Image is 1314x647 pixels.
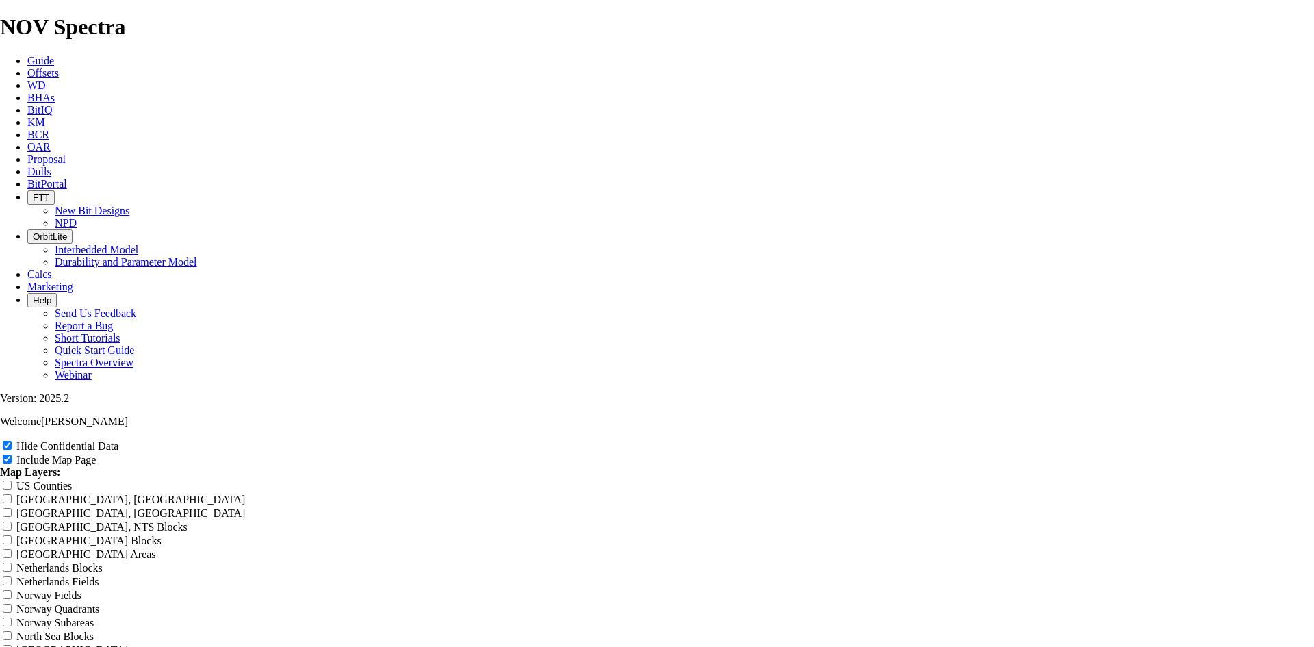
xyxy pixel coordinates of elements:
a: Marketing [27,281,73,292]
label: [GEOGRAPHIC_DATA] Blocks [16,535,162,546]
a: Quick Start Guide [55,344,134,356]
a: Guide [27,55,54,66]
span: FTT [33,192,49,203]
label: Include Map Page [16,454,96,466]
a: BHAs [27,92,55,103]
a: Report a Bug [55,320,113,331]
a: Webinar [55,369,92,381]
a: NPD [55,217,77,229]
button: OrbitLite [27,229,73,244]
a: BitIQ [27,104,52,116]
label: Norway Fields [16,589,81,601]
a: Spectra Overview [55,357,133,368]
a: Short Tutorials [55,332,120,344]
a: BCR [27,129,49,140]
label: Hide Confidential Data [16,440,118,452]
a: Dulls [27,166,51,177]
label: [GEOGRAPHIC_DATA], [GEOGRAPHIC_DATA] [16,507,245,519]
label: Netherlands Blocks [16,562,103,574]
a: Offsets [27,67,59,79]
label: [GEOGRAPHIC_DATA], NTS Blocks [16,521,188,533]
a: BitPortal [27,178,67,190]
a: WD [27,79,46,91]
a: Durability and Parameter Model [55,256,197,268]
label: Norway Subareas [16,617,94,629]
label: [GEOGRAPHIC_DATA] Areas [16,548,156,560]
span: Help [33,295,51,305]
button: FTT [27,190,55,205]
a: Proposal [27,153,66,165]
span: OrbitLite [33,231,67,242]
label: [GEOGRAPHIC_DATA], [GEOGRAPHIC_DATA] [16,494,245,505]
label: Netherlands Fields [16,576,99,587]
span: [PERSON_NAME] [41,416,128,427]
a: Send Us Feedback [55,307,136,319]
label: Norway Quadrants [16,603,99,615]
button: Help [27,293,57,307]
label: North Sea Blocks [16,631,94,642]
a: OAR [27,141,51,153]
label: US Counties [16,480,72,492]
a: KM [27,116,45,128]
a: Calcs [27,268,52,280]
a: Interbedded Model [55,244,138,255]
a: New Bit Designs [55,205,129,216]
